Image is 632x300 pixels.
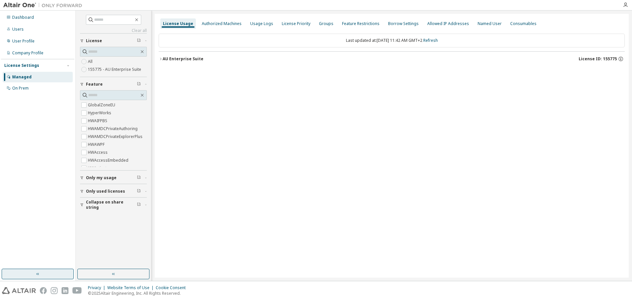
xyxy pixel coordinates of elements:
img: altair_logo.svg [2,287,36,294]
div: License Settings [4,63,39,68]
div: License Priority [282,21,310,26]
a: Clear all [80,28,147,33]
div: Dashboard [12,15,34,20]
div: Privacy [88,285,107,290]
p: © 2025 Altair Engineering, Inc. All Rights Reserved. [88,290,190,296]
div: Usage Logs [250,21,273,26]
div: Named User [478,21,502,26]
div: Company Profile [12,50,43,56]
img: Altair One [3,2,86,9]
div: Feature Restrictions [342,21,380,26]
div: Allowed IP Addresses [427,21,469,26]
label: 155775 - AU Enterprise Suite [88,66,143,73]
span: Clear filter [137,202,141,207]
div: Consumables [510,21,537,26]
img: youtube.svg [72,287,82,294]
div: On Prem [12,86,29,91]
label: HWAMDCPrivateAuthoring [88,125,139,133]
div: Groups [319,21,333,26]
div: License Usage [163,21,193,26]
label: HWAccess [88,149,109,156]
img: facebook.svg [40,287,47,294]
label: HWAIFPBS [88,117,109,125]
img: linkedin.svg [62,287,68,294]
button: Only used licenses [80,184,147,199]
span: Only my usage [86,175,117,180]
div: Managed [12,74,32,80]
div: Borrow Settings [388,21,419,26]
div: Authorized Machines [202,21,242,26]
button: License [80,34,147,48]
div: Cookie Consent [156,285,190,290]
span: Clear filter [137,189,141,194]
span: Feature [86,82,103,87]
button: Collapse on share string [80,198,147,212]
label: HyperWorks [88,109,113,117]
div: Users [12,27,24,32]
span: License ID: 155775 [579,56,617,62]
span: License [86,38,102,43]
label: HWAWPF [88,141,106,149]
a: Refresh [423,38,438,43]
button: AU Enterprise SuiteLicense ID: 155775 [159,52,625,66]
img: instagram.svg [51,287,58,294]
label: HWAMDCPrivateExplorerPlus [88,133,144,141]
label: HWActivate [88,164,110,172]
button: Feature [80,77,147,92]
span: Clear filter [137,82,141,87]
label: GlobalZoneEU [88,101,117,109]
div: AU Enterprise Suite [163,56,203,62]
span: Collapse on share string [86,200,137,210]
span: Only used licenses [86,189,125,194]
div: User Profile [12,39,35,44]
span: Clear filter [137,175,141,180]
span: Clear filter [137,38,141,43]
div: Last updated at: [DATE] 11:42 AM GMT+2 [159,34,625,47]
label: All [88,58,94,66]
div: Website Terms of Use [107,285,156,290]
label: HWAccessEmbedded [88,156,130,164]
button: Only my usage [80,171,147,185]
